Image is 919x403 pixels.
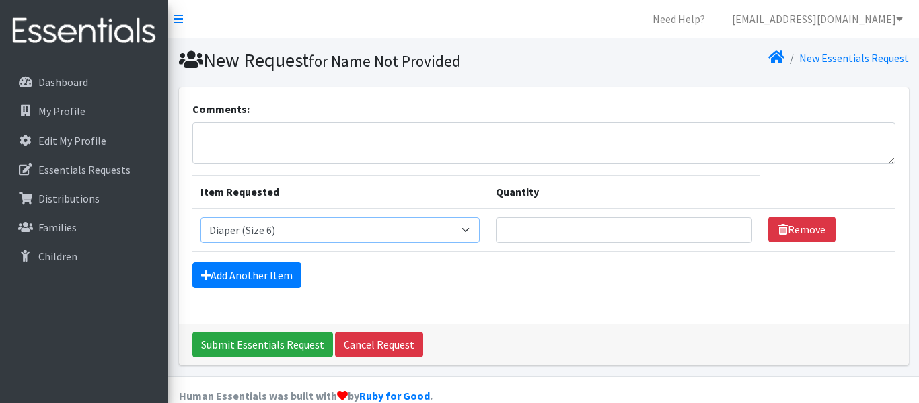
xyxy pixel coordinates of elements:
[5,243,163,270] a: Children
[488,175,760,209] th: Quantity
[192,101,250,117] label: Comments:
[192,262,301,288] a: Add Another Item
[179,48,539,72] h1: New Request
[192,175,488,209] th: Item Requested
[721,5,914,32] a: [EMAIL_ADDRESS][DOMAIN_NAME]
[5,9,163,54] img: HumanEssentials
[5,156,163,183] a: Essentials Requests
[38,75,88,89] p: Dashboard
[192,332,333,357] input: Submit Essentials Request
[38,104,85,118] p: My Profile
[5,69,163,96] a: Dashboard
[5,127,163,154] a: Edit My Profile
[5,98,163,124] a: My Profile
[5,185,163,212] a: Distributions
[38,134,106,147] p: Edit My Profile
[359,389,430,402] a: Ruby for Good
[38,163,131,176] p: Essentials Requests
[38,192,100,205] p: Distributions
[179,389,433,402] strong: Human Essentials was built with by .
[768,217,836,242] a: Remove
[38,221,77,234] p: Families
[38,250,77,263] p: Children
[335,332,423,357] a: Cancel Request
[642,5,716,32] a: Need Help?
[5,214,163,241] a: Families
[799,51,909,65] a: New Essentials Request
[309,51,461,71] small: for Name Not Provided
